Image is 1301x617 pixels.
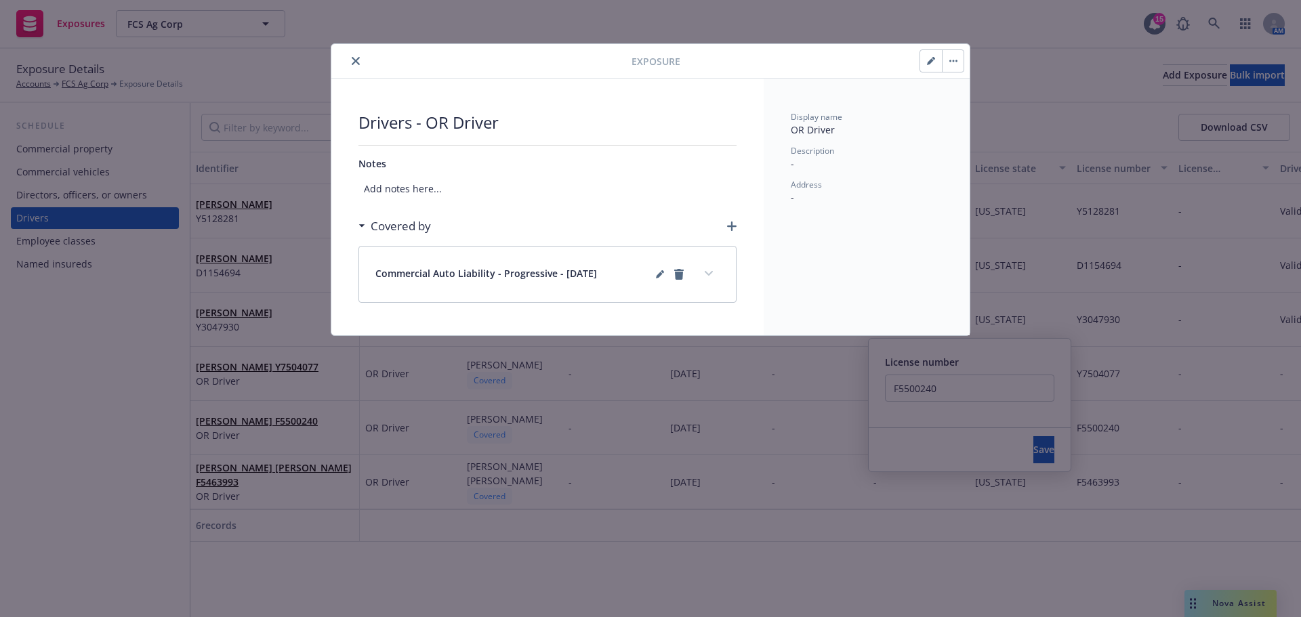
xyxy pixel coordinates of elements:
[359,247,736,302] div: Commercial Auto Liability - Progressive - [DATE]editPencilremoveexpand content
[671,266,687,282] a: remove
[791,179,822,190] span: Address
[791,111,842,123] span: Display name
[358,176,737,201] span: Add notes here...
[791,123,835,136] span: OR Driver
[375,266,597,282] span: Commercial Auto Liability - Progressive - [DATE]
[632,54,680,68] span: Exposure
[358,217,431,235] div: Covered by
[348,53,364,69] button: close
[791,157,794,170] span: -
[358,157,386,170] span: Notes
[371,217,431,235] h3: Covered by
[652,266,668,282] a: editPencil
[358,111,737,134] span: Drivers - OR Driver
[698,263,720,284] button: expand content
[791,191,794,204] span: -
[791,145,834,156] span: Description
